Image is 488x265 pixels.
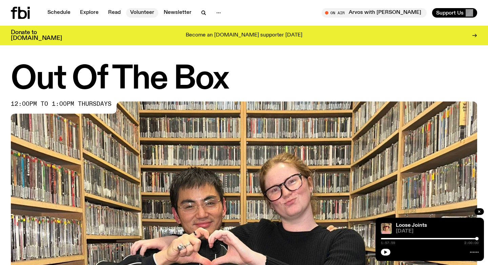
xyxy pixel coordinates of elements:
a: Explore [76,8,103,18]
a: Loose Joints [396,223,427,228]
span: 12:00pm to 1:00pm thursdays [11,101,111,107]
img: Tyson stands in front of a paperbark tree wearing orange sunglasses, a suede bucket hat and a pin... [381,223,392,234]
h3: Donate to [DOMAIN_NAME] [11,30,62,41]
h1: Out Of The Box [11,64,477,95]
a: Schedule [43,8,75,18]
span: 2:00:00 [464,241,479,245]
a: Read [104,8,125,18]
a: Newsletter [160,8,196,18]
button: On AirArvos with [PERSON_NAME] [322,8,427,18]
a: Volunteer [126,8,158,18]
span: [DATE] [396,229,479,234]
button: Support Us [432,8,477,18]
p: Become an [DOMAIN_NAME] supporter [DATE] [186,32,302,39]
span: 1:57:59 [381,241,395,245]
span: Support Us [436,10,464,16]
